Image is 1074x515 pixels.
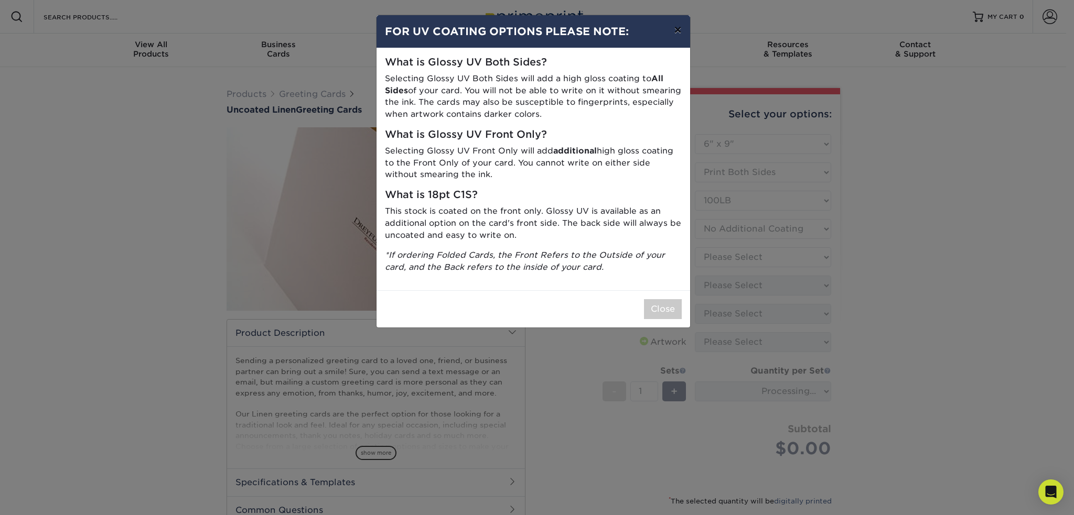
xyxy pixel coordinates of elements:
[385,24,682,39] h4: FOR UV COATING OPTIONS PLEASE NOTE:
[644,299,682,319] button: Close
[385,205,682,241] p: This stock is coated on the front only. Glossy UV is available as an additional option on the car...
[1038,479,1064,505] div: Open Intercom Messenger
[385,73,663,95] strong: All Sides
[385,57,682,69] h5: What is Glossy UV Both Sides?
[385,73,682,120] p: Selecting Glossy UV Both Sides will add a high gloss coating to of your card. You will not be abl...
[665,15,690,45] button: ×
[385,189,682,201] h5: What is 18pt C1S?
[553,146,597,156] strong: additional
[385,145,682,181] p: Selecting Glossy UV Front Only will add high gloss coating to the Front Only of your card. You ca...
[385,250,665,272] i: *If ordering Folded Cards, the Front Refers to the Outside of your card, and the Back refers to t...
[385,129,682,141] h5: What is Glossy UV Front Only?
